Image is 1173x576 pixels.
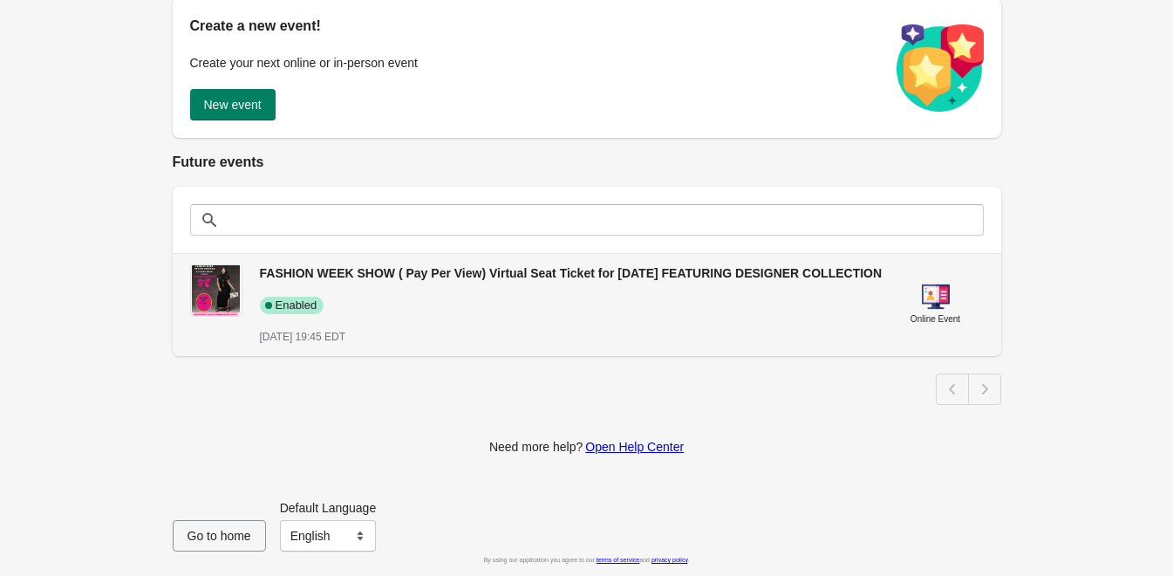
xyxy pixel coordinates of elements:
button: Go to home [173,520,266,552]
img: FASHION WEEK SHOW ( Pay Per View) Virtual Seat Ticket for SEPTEMBER 2025 FEATURING DESIGNER COLLE... [192,265,239,316]
span: Need more help? [489,440,583,454]
h2: Create a new event! [190,16,879,37]
h2: Future events [173,152,1001,173]
span: Enabled [276,298,317,312]
span: [DATE] 19:45 EDT [260,331,345,343]
label: Default Language [280,499,377,517]
img: online-event-5d64391802a09ceff1f8b055f10f5880.png [922,283,950,311]
a: Go to home [173,529,266,543]
div: By using our application you agree to our and . [173,552,1001,569]
button: New event [190,89,276,120]
a: privacy policy [651,557,688,563]
p: Create your next online or in-person event [190,54,879,72]
a: Open Help Center [585,440,684,454]
a: terms of service [597,557,639,563]
span: Go to home [188,529,251,543]
div: Online Event [910,311,960,328]
span: FASHION WEEK SHOW ( Pay Per View) Virtual Seat Ticket for [DATE] FEATURING DESIGNER COLLECTION [260,266,883,280]
nav: Pagination [936,374,1001,405]
span: New event [204,98,262,112]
